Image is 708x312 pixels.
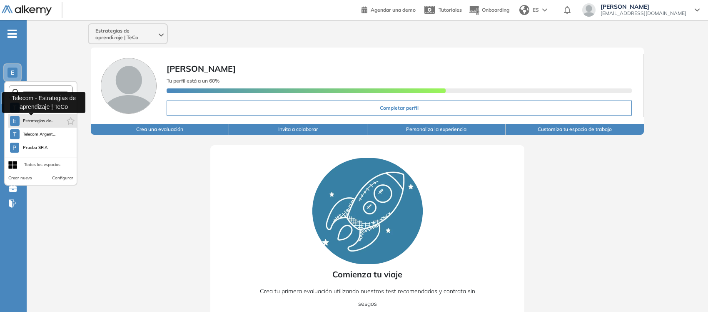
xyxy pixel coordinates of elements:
[229,124,367,135] button: Invita a colaborar
[2,5,52,16] img: Logo
[252,285,483,310] p: Crea tu primera evaluación utilizando nuestros test recomendados y contrata sin sesgos
[8,175,32,181] button: Crear nuevo
[11,69,14,76] span: E
[533,6,539,14] span: ES
[2,92,85,113] div: Telecom - Estrategias de aprendizaje | TeCo
[167,101,631,116] button: Completar perfil
[167,78,219,84] span: Tu perfil está a un 60%
[469,1,509,19] button: Onboarding
[12,144,16,151] span: P
[542,8,547,12] img: arrow
[24,161,60,168] div: Todos los espacios
[439,7,462,13] span: Tutoriales
[332,268,402,281] span: Comienza tu viaje
[367,124,506,135] button: Personaliza la experiencia
[506,124,644,135] button: Customiza tu espacio de trabajo
[601,10,686,17] span: [EMAIL_ADDRESS][DOMAIN_NAME]
[361,4,416,14] a: Agendar una demo
[101,58,157,114] img: Foto de perfil
[482,7,509,13] span: Onboarding
[23,131,56,138] span: Telecom Argent...
[519,5,529,15] img: world
[13,131,16,138] span: T
[167,63,236,74] span: [PERSON_NAME]
[23,118,54,124] span: Estrategias de...
[371,7,416,13] span: Agendar una demo
[52,175,73,181] button: Configurar
[601,3,686,10] span: [PERSON_NAME]
[13,118,16,124] span: E
[91,124,229,135] button: Crea una evaluación
[7,33,17,35] i: -
[312,158,423,264] img: Rocket
[22,144,48,151] span: Prueba SFIA
[95,28,157,41] span: Estrategias de aprendizaje | TeCo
